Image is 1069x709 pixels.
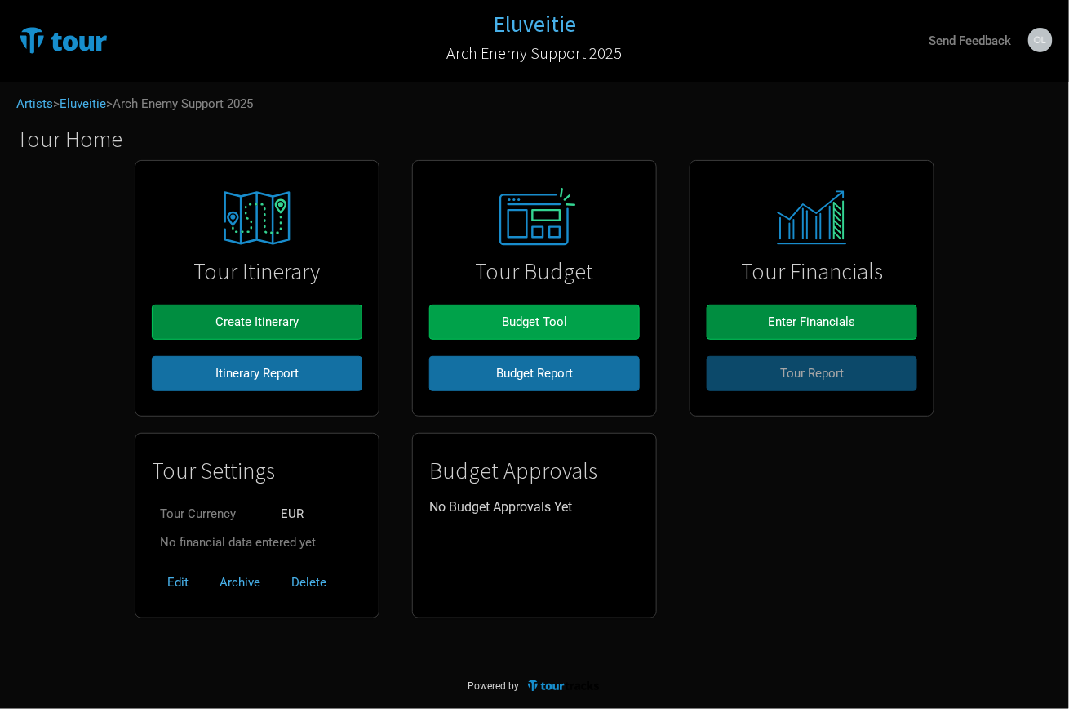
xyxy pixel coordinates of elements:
[707,305,917,340] button: Enter Financials
[929,33,1012,48] strong: Send Feedback
[16,127,1069,152] h1: Tour Home
[152,565,204,600] button: Edit
[429,458,640,484] h1: Budget Approvals
[429,500,640,515] p: No Budget Approvals Yet
[707,356,917,391] button: Tour Report
[446,36,622,70] a: Arch Enemy Support 2025
[429,297,640,348] a: Budget Tool
[780,366,844,381] span: Tour Report
[1028,28,1053,52] img: Jan-Ole
[204,565,276,600] button: Archive
[16,24,193,56] img: TourTracks
[429,348,640,399] a: Budget Report
[526,679,601,693] img: TourTracks
[493,9,576,38] h1: Eluveitie
[502,314,567,329] span: Budget Tool
[215,314,299,329] span: Create Itinerary
[215,366,299,381] span: Itinerary Report
[707,259,917,284] h1: Tour Financials
[152,259,362,284] h1: Tour Itinerary
[196,180,318,256] img: tourtracks_icons_FA_06_icons_itinerary.svg
[53,98,106,110] span: >
[152,528,324,557] td: No financial data entered yet
[152,500,273,528] td: Tour Currency
[152,297,362,348] a: Create Itinerary
[446,44,622,62] h2: Arch Enemy Support 2025
[496,366,573,381] span: Budget Report
[152,575,204,590] a: Edit
[276,565,342,600] button: Delete
[106,98,253,110] span: > Arch Enemy Support 2025
[152,305,362,340] button: Create Itinerary
[273,500,324,528] td: EUR
[152,458,362,484] h1: Tour Settings
[16,96,53,111] a: Artists
[480,184,589,252] img: tourtracks_02_icon_presets.svg
[768,190,855,245] img: tourtracks_14_icons_monitor.svg
[707,348,917,399] a: Tour Report
[769,314,856,329] span: Enter Financials
[429,356,640,391] button: Budget Report
[429,305,640,340] button: Budget Tool
[429,259,640,284] h1: Tour Budget
[60,96,106,111] a: Eluveitie
[152,348,362,399] a: Itinerary Report
[707,297,917,348] a: Enter Financials
[152,356,362,391] button: Itinerary Report
[468,681,520,693] span: Powered by
[493,11,576,37] a: Eluveitie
